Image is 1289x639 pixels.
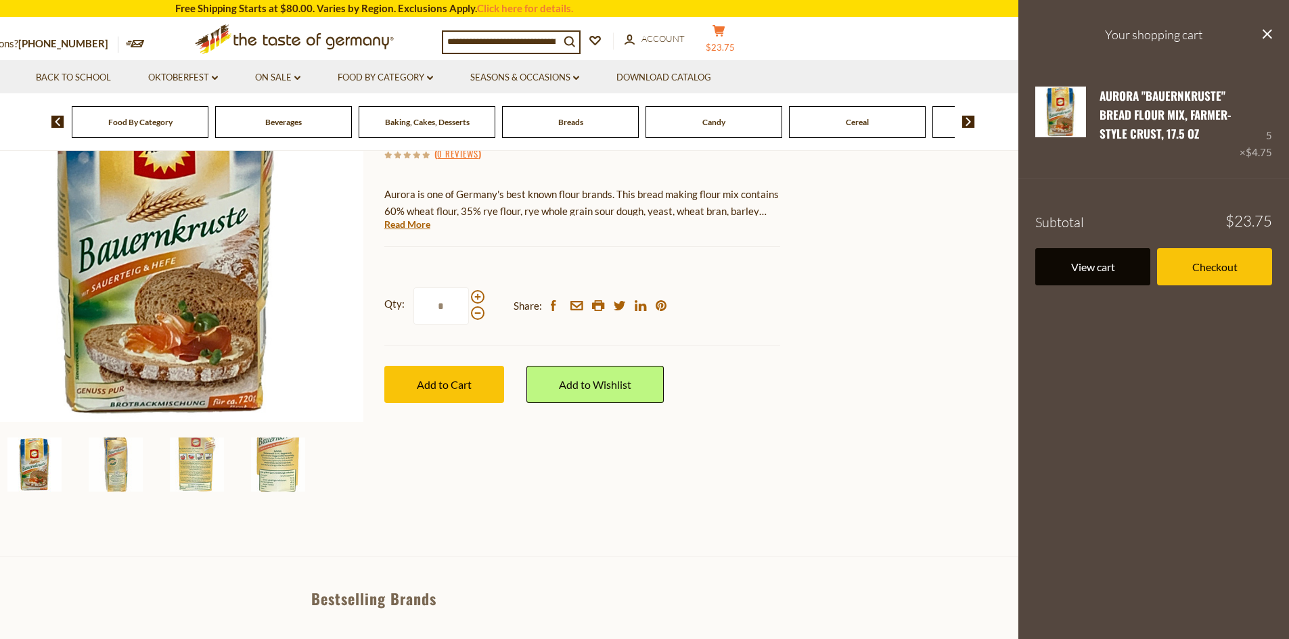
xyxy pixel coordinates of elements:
a: View cart [1035,248,1150,285]
a: Aurora "Bauernkruste" Bread Flour Mix, Farmer-style Crust, 17.5 oz [1100,87,1231,143]
a: Seasons & Occasions [470,70,579,85]
img: next arrow [962,116,975,128]
a: Remove [1133,147,1175,160]
button: $23.75 [699,24,740,58]
a: Back to School [36,70,111,85]
p: Aurora is one of Germany's best known flour brands. This bread making flour mix contains 60% whea... [384,186,780,220]
a: Edit [1100,147,1123,160]
a: Oktoberfest [148,70,218,85]
span: Subtotal [1035,214,1084,231]
strong: Qty: [384,295,405,312]
a: Click here for details. [477,2,573,14]
div: 5 × [1240,87,1272,162]
a: 0 Reviews [437,147,478,162]
a: Baking, Cakes, Desserts [385,117,470,127]
span: Share: [514,298,542,314]
a: Food By Category [338,70,433,85]
a: Account [625,32,685,47]
img: previous arrow [51,116,64,128]
a: Checkout [1157,248,1272,285]
a: Candy [702,117,725,127]
span: $23.75 [1225,214,1272,229]
a: On Sale [255,70,300,85]
img: Aurora "Bauernkruste" Bread Flour Mix, Farmer-style Crust, 17.5 oz [7,437,62,492]
a: Breads [558,117,583,127]
img: Aurora "Bauernkruste" Bread Flour Mix, Farmer-style Crust, 17.5 oz [251,437,305,492]
img: Aurora "Bauernkruste" Bread Flour Mix, Farmer-style Crust, 17.5 oz [89,437,143,492]
span: $23.75 [706,42,735,53]
span: $4.75 [1246,146,1272,158]
input: Qty: [413,287,469,325]
a: Cereal [846,117,869,127]
a: Beverages [265,117,302,127]
a: Aurora "Bauernkruste" Bread Flour Mix, Farmer-style Crust, 17.5 oz [1035,87,1086,162]
a: Download Catalog [616,70,711,85]
button: Add to Cart [384,366,504,403]
a: Add to Wishlist [526,366,664,403]
img: Aurora "Bauernkruste" Bread Flour Mix, Farmer-style Crust, 17.5 oz [170,437,224,492]
img: Aurora "Bauernkruste" Bread Flour Mix, Farmer-style Crust, 17.5 oz [1035,87,1086,137]
span: ( ) [434,147,481,160]
a: Read More [384,218,430,231]
span: Add to Cart [417,378,472,391]
span: Account [641,33,685,44]
a: [PHONE_NUMBER] [18,37,108,49]
a: Food By Category [108,117,173,127]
